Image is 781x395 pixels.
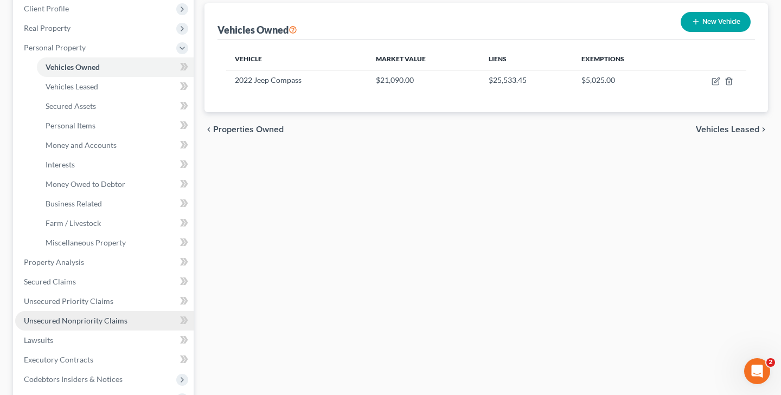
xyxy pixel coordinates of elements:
span: Client Profile [24,4,69,13]
i: chevron_left [204,125,213,134]
th: Liens [480,48,573,70]
a: Personal Items [37,116,194,135]
span: Vehicles Owned [46,62,100,72]
span: Miscellaneous Property [46,238,126,247]
button: New Vehicle [681,12,751,32]
span: Real Property [24,23,71,33]
a: Vehicles Leased [37,77,194,96]
span: 2 [766,358,775,367]
span: Executory Contracts [24,355,93,364]
span: Interests [46,160,75,169]
a: Business Related [37,194,194,213]
td: $5,025.00 [573,70,674,90]
span: Lawsuits [24,335,53,345]
span: Business Related [46,199,102,208]
div: Vehicles Owned [217,23,297,36]
a: Farm / Livestock [37,213,194,233]
th: Market Value [367,48,480,70]
th: Vehicle [226,48,367,70]
span: Property Analysis [24,257,84,267]
a: Money and Accounts [37,135,194,155]
span: Vehicles Leased [696,125,759,134]
th: Exemptions [573,48,674,70]
span: Unsecured Priority Claims [24,296,113,306]
iframe: Intercom live chat [744,358,770,384]
button: chevron_left Properties Owned [204,125,284,134]
span: Secured Claims [24,277,76,286]
span: Farm / Livestock [46,218,101,228]
a: Unsecured Priority Claims [15,292,194,311]
a: Executory Contracts [15,350,194,370]
a: Money Owed to Debtor [37,174,194,194]
a: Lawsuits [15,331,194,350]
span: Money and Accounts [46,140,117,150]
span: Personal Items [46,121,95,130]
span: Secured Assets [46,101,96,111]
td: $21,090.00 [367,70,480,90]
a: Miscellaneous Property [37,233,194,252]
a: Property Analysis [15,252,194,272]
span: Properties Owned [213,125,284,134]
a: Interests [37,155,194,174]
td: $25,533.45 [480,70,573,90]
a: Vehicles Owned [37,57,194,77]
span: Money Owed to Debtor [46,179,125,189]
a: Secured Assets [37,96,194,116]
a: Unsecured Nonpriority Claims [15,311,194,331]
button: Vehicles Leased chevron_right [696,125,768,134]
td: 2022 Jeep Compass [226,70,367,90]
span: Personal Property [24,43,86,52]
span: Vehicles Leased [46,82,98,91]
span: Unsecured Nonpriority Claims [24,316,127,325]
span: Codebtors Insiders & Notices [24,374,123,384]
i: chevron_right [759,125,768,134]
a: Secured Claims [15,272,194,292]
